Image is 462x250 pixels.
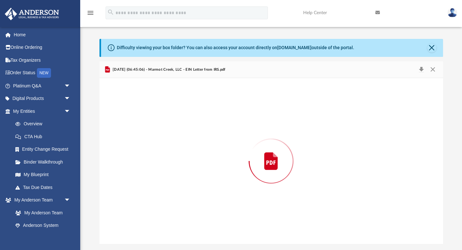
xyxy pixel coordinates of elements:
[107,9,114,16] i: search
[99,61,443,244] div: Preview
[64,194,77,207] span: arrow_drop_down
[64,92,77,105] span: arrow_drop_down
[4,105,80,118] a: My Entitiesarrow_drop_down
[3,8,61,20] img: Anderson Advisors Platinum Portal
[117,44,354,51] div: Difficulty viewing your box folder? You can also access your account directly on outside of the p...
[64,79,77,93] span: arrow_drop_down
[9,219,77,232] a: Anderson System
[277,45,312,50] a: [DOMAIN_NAME]
[9,206,74,219] a: My Anderson Team
[9,156,80,168] a: Binder Walkthrough
[4,41,80,54] a: Online Ordering
[4,28,80,41] a: Home
[427,65,439,74] button: Close
[9,181,80,194] a: Tax Due Dates
[111,67,226,73] span: [DATE] (06:45:06) - Marmot Creek, LLC - EIN Letter from IRS.pdf
[4,92,80,105] a: Digital Productsarrow_drop_down
[4,194,77,207] a: My Anderson Teamarrow_drop_down
[9,130,80,143] a: CTA Hub
[427,43,436,52] button: Close
[4,54,80,67] a: Tax Organizers
[448,8,457,17] img: User Pic
[4,79,80,92] a: Platinum Q&Aarrow_drop_down
[87,9,94,17] i: menu
[9,168,77,181] a: My Blueprint
[9,143,80,156] a: Entity Change Request
[9,118,80,130] a: Overview
[4,67,80,80] a: Order StatusNEW
[87,12,94,17] a: menu
[416,65,427,74] button: Download
[37,68,51,78] div: NEW
[64,105,77,118] span: arrow_drop_down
